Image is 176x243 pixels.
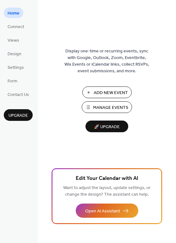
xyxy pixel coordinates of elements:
[85,208,120,215] span: Open AI Assistant
[4,48,25,59] a: Design
[8,112,28,119] span: Upgrade
[8,51,21,57] span: Design
[85,121,128,132] button: 🚀 Upgrade
[8,10,19,17] span: Home
[76,174,138,183] span: Edit Your Calendar with AI
[4,109,33,121] button: Upgrade
[82,86,132,98] button: Add New Event
[4,21,28,32] a: Connect
[4,89,33,99] a: Contact Us
[63,184,151,199] span: Want to adjust the layout, update settings, or change the design? The assistant can help.
[4,62,28,72] a: Settings
[8,78,17,85] span: Form
[89,123,124,131] span: 🚀 Upgrade
[93,104,128,111] span: Manage Events
[4,75,21,86] a: Form
[8,24,24,30] span: Connect
[8,64,24,71] span: Settings
[8,92,29,98] span: Contact Us
[82,101,132,113] button: Manage Events
[4,8,23,18] a: Home
[4,35,23,45] a: Views
[64,48,149,74] span: Display one-time or recurring events, sync with Google, Outlook, Zoom, Eventbrite, Wix Events or ...
[94,90,128,96] span: Add New Event
[76,204,138,218] button: Open AI Assistant
[8,37,19,44] span: Views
